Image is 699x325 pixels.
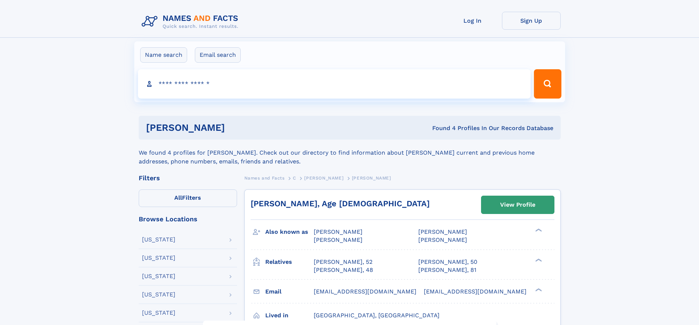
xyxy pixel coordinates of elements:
[195,47,241,63] label: Email search
[418,236,467,243] span: [PERSON_NAME]
[314,258,372,266] a: [PERSON_NAME], 52
[139,175,237,181] div: Filters
[314,266,373,274] a: [PERSON_NAME], 48
[418,258,477,266] a: [PERSON_NAME], 50
[534,287,542,292] div: ❯
[139,140,561,166] div: We found 4 profiles for [PERSON_NAME]. Check out our directory to find information about [PERSON_...
[244,173,285,182] a: Names and Facts
[265,309,314,322] h3: Lived in
[140,47,187,63] label: Name search
[265,256,314,268] h3: Relatives
[481,196,554,214] a: View Profile
[142,292,175,298] div: [US_STATE]
[418,266,476,274] a: [PERSON_NAME], 81
[314,312,440,319] span: [GEOGRAPHIC_DATA], [GEOGRAPHIC_DATA]
[174,194,182,201] span: All
[142,255,175,261] div: [US_STATE]
[443,12,502,30] a: Log In
[304,176,343,181] span: [PERSON_NAME]
[328,124,553,132] div: Found 4 Profiles In Our Records Database
[265,285,314,298] h3: Email
[251,199,430,208] a: [PERSON_NAME], Age [DEMOGRAPHIC_DATA]
[352,176,391,181] span: [PERSON_NAME]
[146,123,329,132] h1: [PERSON_NAME]
[293,176,296,181] span: C
[314,228,363,235] span: [PERSON_NAME]
[500,196,535,213] div: View Profile
[142,237,175,243] div: [US_STATE]
[293,173,296,182] a: C
[534,258,542,262] div: ❯
[534,69,561,99] button: Search Button
[139,216,237,222] div: Browse Locations
[139,12,244,32] img: Logo Names and Facts
[265,226,314,238] h3: Also known as
[424,288,527,295] span: [EMAIL_ADDRESS][DOMAIN_NAME]
[534,228,542,233] div: ❯
[142,273,175,279] div: [US_STATE]
[502,12,561,30] a: Sign Up
[314,236,363,243] span: [PERSON_NAME]
[142,310,175,316] div: [US_STATE]
[304,173,343,182] a: [PERSON_NAME]
[138,69,531,99] input: search input
[314,288,416,295] span: [EMAIL_ADDRESS][DOMAIN_NAME]
[139,189,237,207] label: Filters
[418,228,467,235] span: [PERSON_NAME]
